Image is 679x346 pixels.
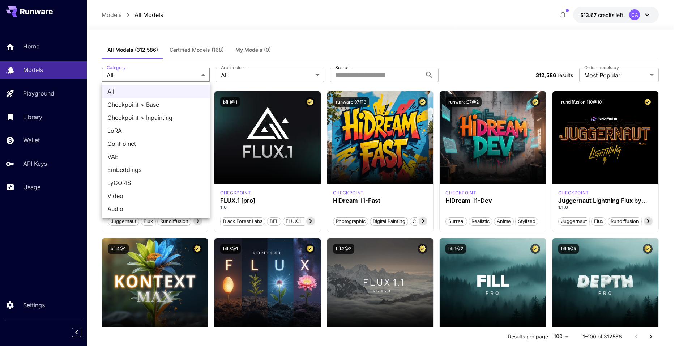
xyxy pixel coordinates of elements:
[107,165,204,174] span: Embeddings
[107,87,204,96] span: All
[107,204,204,213] span: Audio
[107,139,204,148] span: Controlnet
[107,126,204,135] span: LoRA
[107,152,204,161] span: VAE
[107,178,204,187] span: LyCORIS
[107,113,204,122] span: Checkpoint > Inpainting
[107,100,204,109] span: Checkpoint > Base
[107,191,204,200] span: Video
